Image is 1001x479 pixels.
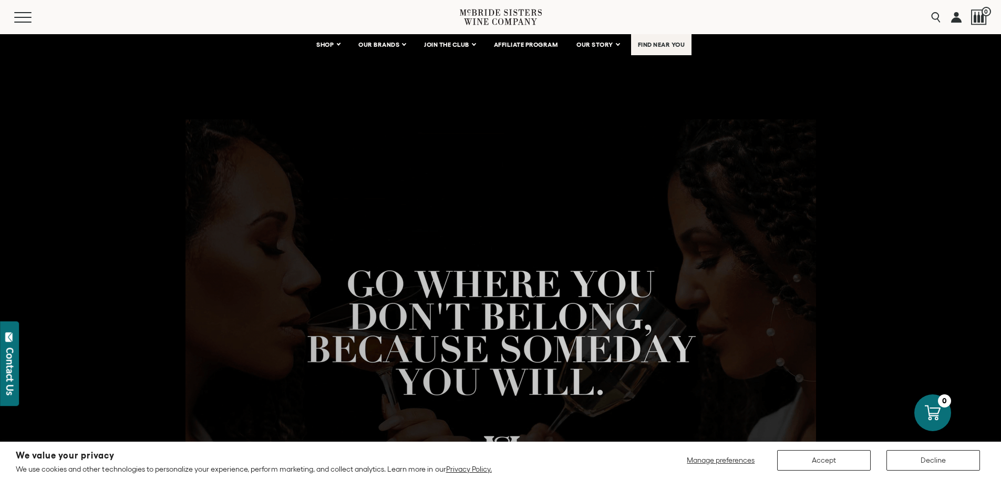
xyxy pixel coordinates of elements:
[982,7,991,16] span: 0
[487,34,565,55] a: AFFILIATE PROGRAM
[494,41,558,48] span: AFFILIATE PROGRAM
[886,450,980,471] button: Decline
[446,465,492,473] a: Privacy Policy.
[638,41,685,48] span: FIND NEAR YOU
[424,41,469,48] span: JOIN THE CLUB
[680,450,761,471] button: Manage preferences
[417,34,482,55] a: JOIN THE CLUB
[576,41,613,48] span: OUR STORY
[358,41,399,48] span: OUR BRANDS
[938,394,951,407] div: 0
[631,34,692,55] a: FIND NEAR YOU
[16,464,492,474] p: We use cookies and other technologies to personalize your experience, perform marketing, and coll...
[16,451,492,460] h2: We value your privacy
[687,456,755,464] span: Manage preferences
[14,12,52,23] button: Mobile Menu Trigger
[352,34,412,55] a: OUR BRANDS
[309,34,346,55] a: SHOP
[5,348,15,395] div: Contact Us
[316,41,334,48] span: SHOP
[570,34,626,55] a: OUR STORY
[777,450,871,471] button: Accept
